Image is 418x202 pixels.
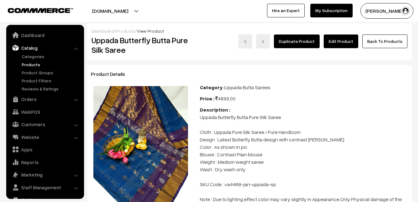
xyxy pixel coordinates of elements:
[8,106,82,117] a: WebPOS
[8,157,82,168] a: Reports
[200,95,214,102] b: Price :
[20,77,82,84] a: Product Filters
[360,3,413,19] button: [PERSON_NAME]
[200,84,408,91] div: Uppada Butta Sarees
[92,28,114,34] a: Dashboard
[20,53,82,60] a: Categories
[267,4,305,17] a: Hire an Expert
[8,30,82,41] a: Dashboard
[8,144,82,155] a: Apps
[20,61,82,68] a: Products
[8,131,82,143] a: Website
[8,169,82,180] a: Marketing
[243,40,247,44] img: left-arrow.png
[8,42,82,53] a: Catalog
[200,95,408,102] div: 4899.00
[91,71,133,77] span: Product Details
[401,6,410,16] img: user
[200,84,225,90] b: Category :
[116,28,135,34] a: Products
[200,107,230,113] b: Description :
[8,94,82,105] a: Orders
[70,3,150,19] button: [DOMAIN_NAME]
[137,28,164,34] span: View Product
[8,6,62,14] a: COMMMERCE
[20,69,82,76] a: Product Groups
[362,34,407,48] a: Back To Products
[261,40,265,44] img: right-arrow.png
[8,8,73,13] img: COMMMERCE
[20,85,82,92] a: Reviews & Ratings
[310,4,353,17] a: My Subscription
[274,34,320,48] a: Duplicate Product
[324,34,358,48] a: Edit Product
[8,119,82,130] a: Customers
[92,35,190,55] h2: Uppada Butterfly Butta Pure Silk Saree
[8,182,82,193] a: Staff Management
[92,28,407,34] div: / /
